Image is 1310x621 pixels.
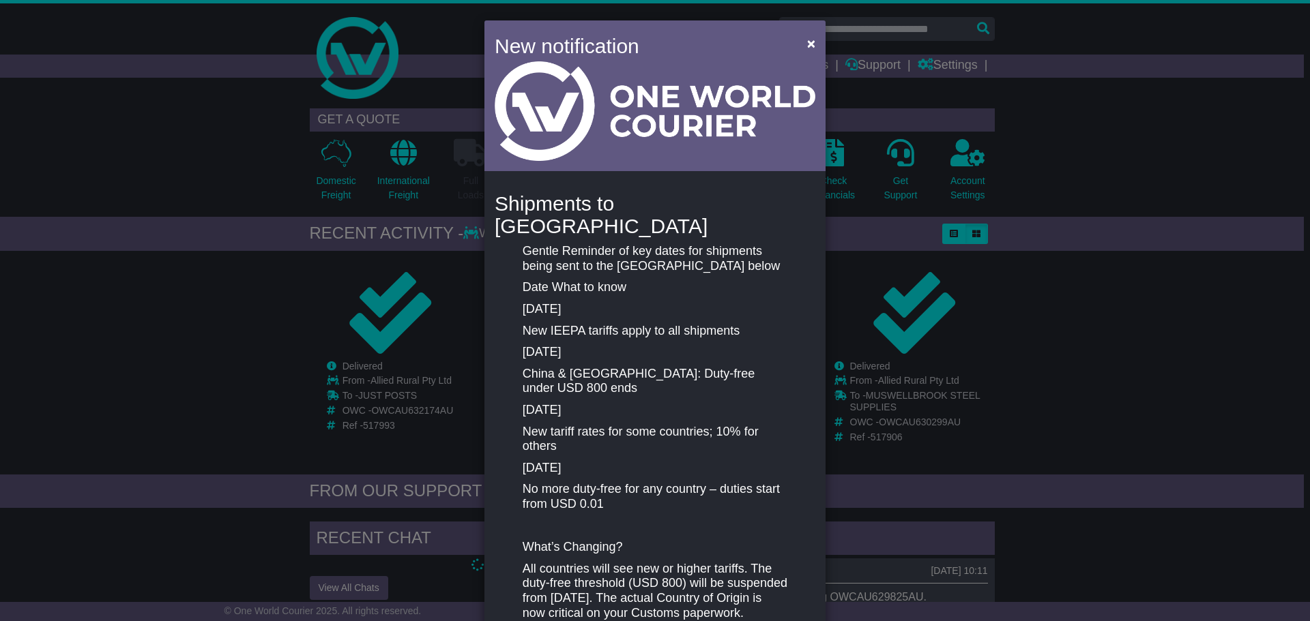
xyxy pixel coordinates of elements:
[523,367,787,396] p: China & [GEOGRAPHIC_DATA]: Duty-free under USD 800 ends
[523,302,787,317] p: [DATE]
[523,280,787,295] p: Date What to know
[807,35,815,51] span: ×
[800,29,822,57] button: Close
[495,31,787,61] h4: New notification
[523,461,787,476] p: [DATE]
[495,192,815,237] h4: Shipments to [GEOGRAPHIC_DATA]
[523,482,787,511] p: No more duty-free for any country – duties start from USD 0.01
[523,540,787,555] p: What’s Changing?
[523,403,787,418] p: [DATE]
[523,244,787,273] p: Gentle Reminder of key dates for shipments being sent to the [GEOGRAPHIC_DATA] below
[495,61,815,161] img: Light
[523,562,787,620] p: All countries will see new or higher tariffs. The duty-free threshold (USD 800) will be suspended...
[523,425,787,454] p: New tariff rates for some countries; 10% for others
[523,345,787,360] p: [DATE]
[523,324,787,339] p: New IEEPA tariffs apply to all shipments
